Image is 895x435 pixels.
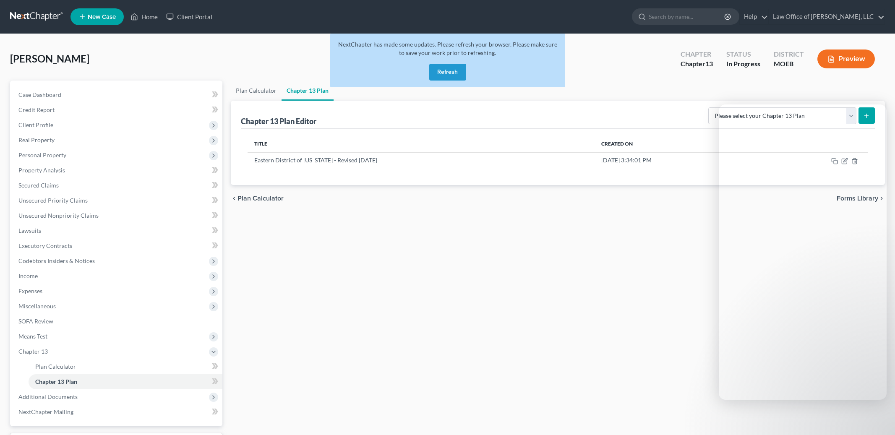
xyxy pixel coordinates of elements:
[595,152,757,168] td: [DATE] 3:34:01 PM
[162,9,217,24] a: Client Portal
[126,9,162,24] a: Home
[18,302,56,310] span: Miscellaneous
[18,408,73,415] span: NextChapter Mailing
[12,314,222,329] a: SOFA Review
[18,167,65,174] span: Property Analysis
[12,208,222,223] a: Unsecured Nonpriority Claims
[12,193,222,208] a: Unsecured Priority Claims
[18,91,61,98] span: Case Dashboard
[18,272,38,279] span: Income
[740,9,768,24] a: Help
[726,49,760,59] div: Status
[12,404,222,419] a: NextChapter Mailing
[12,223,222,238] a: Lawsuits
[774,59,804,69] div: MOEB
[719,104,887,400] iframe: Intercom live chat
[18,197,88,204] span: Unsecured Priority Claims
[18,257,95,264] span: Codebtors Insiders & Notices
[18,393,78,400] span: Additional Documents
[817,49,875,68] button: Preview
[248,135,595,152] th: Title
[18,318,53,325] span: SOFA Review
[18,136,55,143] span: Real Property
[29,359,222,374] a: Plan Calculator
[12,87,222,102] a: Case Dashboard
[774,49,804,59] div: District
[429,64,466,81] button: Refresh
[18,287,42,294] span: Expenses
[12,102,222,117] a: Credit Report
[18,333,47,340] span: Means Test
[237,195,284,202] span: Plan Calculator
[18,121,53,128] span: Client Profile
[705,60,713,68] span: 13
[681,59,713,69] div: Chapter
[248,152,595,168] td: Eastern District of [US_STATE] - Revised [DATE]
[282,81,334,101] a: Chapter 13 Plan
[35,363,76,370] span: Plan Calculator
[649,9,725,24] input: Search by name...
[12,178,222,193] a: Secured Claims
[231,195,284,202] button: chevron_left Plan Calculator
[866,406,887,427] iframe: Intercom live chat
[18,106,55,113] span: Credit Report
[18,182,59,189] span: Secured Claims
[18,151,66,159] span: Personal Property
[769,9,885,24] a: Law Office of [PERSON_NAME], LLC
[88,14,116,20] span: New Case
[595,135,757,152] th: Created On
[12,238,222,253] a: Executory Contracts
[29,374,222,389] a: Chapter 13 Plan
[231,195,237,202] i: chevron_left
[726,59,760,69] div: In Progress
[18,348,48,355] span: Chapter 13
[241,116,316,126] div: Chapter 13 Plan Editor
[338,41,557,56] span: NextChapter has made some updates. Please refresh your browser. Please make sure to save your wor...
[18,242,72,249] span: Executory Contracts
[231,81,282,101] a: Plan Calculator
[12,163,222,178] a: Property Analysis
[10,52,89,65] span: [PERSON_NAME]
[18,212,99,219] span: Unsecured Nonpriority Claims
[35,378,77,385] span: Chapter 13 Plan
[18,227,41,234] span: Lawsuits
[681,49,713,59] div: Chapter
